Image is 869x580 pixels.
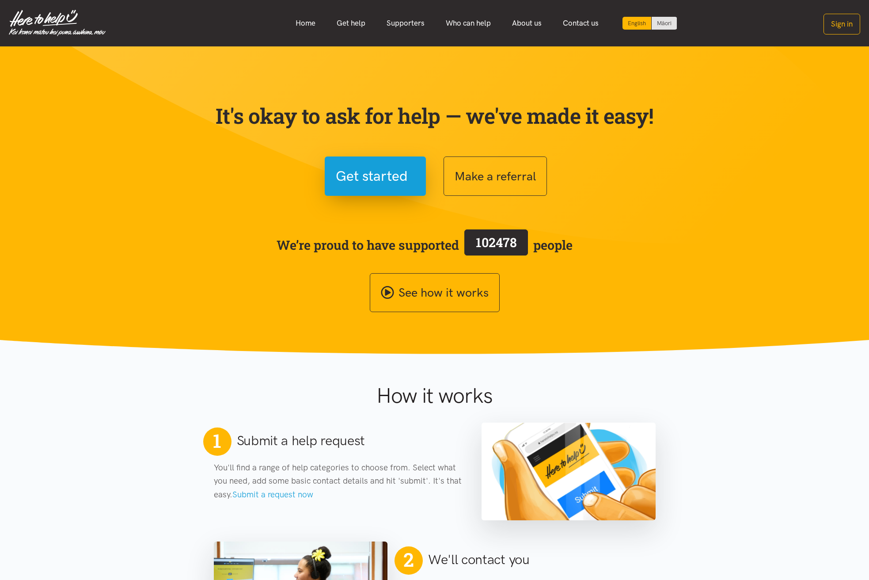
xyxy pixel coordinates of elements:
[376,14,435,33] a: Supporters
[232,489,313,500] a: Submit a request now
[325,156,426,196] button: Get started
[9,10,106,36] img: Home
[326,14,376,33] a: Get help
[622,17,652,30] div: Current language
[435,14,501,33] a: Who can help
[459,228,533,262] a: 102478
[552,14,609,33] a: Contact us
[370,273,500,313] a: See how it works
[501,14,552,33] a: About us
[428,550,530,569] h2: We'll contact you
[277,228,573,262] span: We’re proud to have supported people
[213,429,221,452] span: 1
[400,545,417,575] span: 2
[214,103,656,129] p: It's okay to ask for help — we've made it easy!
[290,383,579,408] h1: How it works
[214,461,464,501] p: You'll find a range of help categories to choose from. Select what you need, add some basic conta...
[285,14,326,33] a: Home
[823,14,860,34] button: Sign in
[622,17,677,30] div: Language toggle
[336,165,408,187] span: Get started
[444,156,547,196] button: Make a referral
[652,17,677,30] a: Switch to Te Reo Māori
[237,431,365,450] h2: Submit a help request
[476,234,517,251] span: 102478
